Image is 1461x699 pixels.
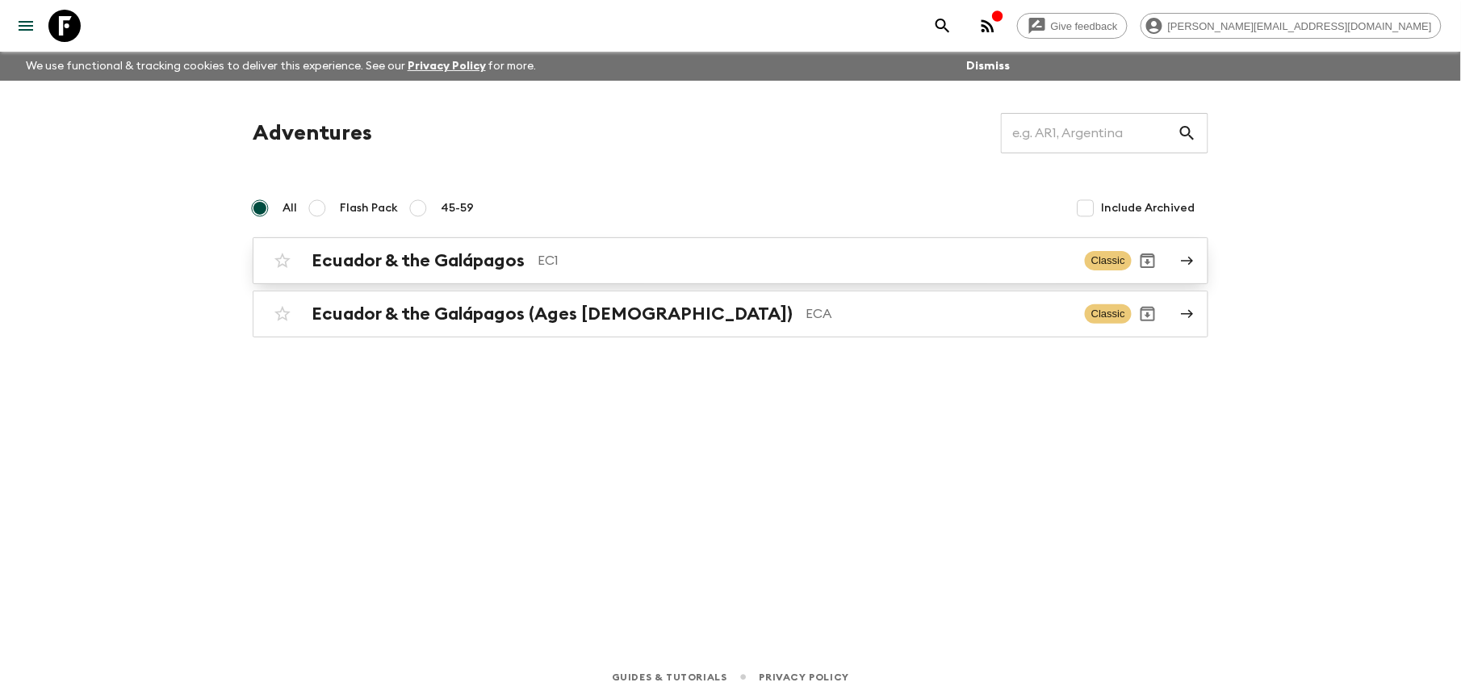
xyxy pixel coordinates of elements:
button: Dismiss [962,55,1014,77]
span: Flash Pack [340,200,398,216]
span: Include Archived [1102,200,1195,216]
span: Classic [1085,304,1132,324]
a: Privacy Policy [760,668,849,686]
a: Privacy Policy [408,61,486,72]
h1: Adventures [253,117,372,149]
p: We use functional & tracking cookies to deliver this experience. See our for more. [19,52,543,81]
input: e.g. AR1, Argentina [1001,111,1178,156]
h2: Ecuador & the Galápagos [312,250,525,271]
div: [PERSON_NAME][EMAIL_ADDRESS][DOMAIN_NAME] [1141,13,1442,39]
span: 45-59 [441,200,474,216]
h2: Ecuador & the Galápagos (Ages [DEMOGRAPHIC_DATA]) [312,303,793,324]
p: ECA [806,304,1072,324]
button: menu [10,10,42,42]
p: EC1 [538,251,1072,270]
button: search adventures [927,10,959,42]
a: Guides & Tutorials [612,668,727,686]
span: All [283,200,297,216]
span: [PERSON_NAME][EMAIL_ADDRESS][DOMAIN_NAME] [1159,20,1441,32]
a: Ecuador & the GalápagosEC1ClassicArchive [253,237,1208,284]
a: Ecuador & the Galápagos (Ages [DEMOGRAPHIC_DATA])ECAClassicArchive [253,291,1208,337]
a: Give feedback [1017,13,1128,39]
span: Classic [1085,251,1132,270]
button: Archive [1132,298,1164,330]
button: Archive [1132,245,1164,277]
span: Give feedback [1042,20,1127,32]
